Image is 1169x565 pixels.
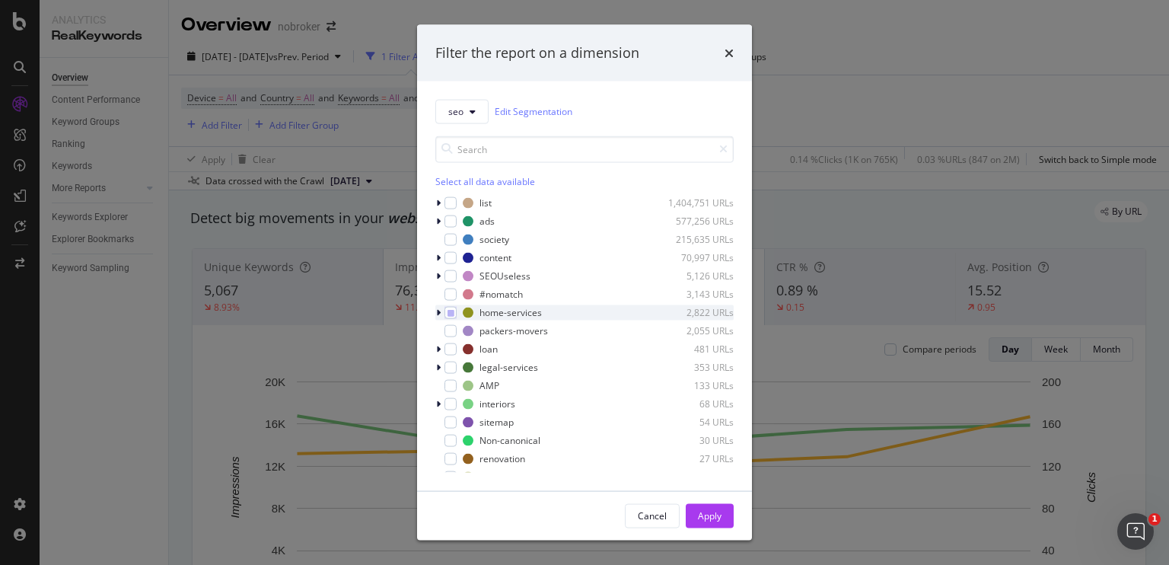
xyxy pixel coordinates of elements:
div: modal [417,25,752,541]
div: 133 URLs [659,379,734,392]
div: times [725,43,734,63]
div: 54 URLs [659,416,734,429]
button: seo [435,99,489,123]
div: 1,404,751 URLs [659,196,734,209]
div: home [479,471,504,484]
div: Filter the report on a dimension [435,43,639,63]
div: 3,143 URLs [659,288,734,301]
div: 215,635 URLs [659,233,734,246]
div: packers-movers [479,324,548,337]
div: 68 URLs [659,397,734,410]
div: #nomatch [479,288,523,301]
div: renovation [479,452,525,465]
div: loan [479,343,498,356]
span: seo [448,105,463,118]
iframe: Intercom live chat [1117,513,1154,550]
div: Cancel [638,509,667,522]
div: 70,997 URLs [659,251,734,264]
div: 27 URLs [659,452,734,465]
div: AMP [479,379,499,392]
div: 577,256 URLs [659,215,734,228]
div: 30 URLs [659,434,734,447]
div: ads [479,215,495,228]
div: society [479,233,509,246]
span: 1 [1148,513,1161,525]
button: Apply [686,503,734,528]
div: content [479,251,511,264]
div: interiors [479,397,515,410]
div: Select all data available [435,174,734,187]
div: 5,126 URLs [659,270,734,282]
a: Edit Segmentation [495,104,572,120]
div: 2,055 URLs [659,324,734,337]
div: 353 URLs [659,361,734,374]
div: legal-services [479,361,538,374]
div: 23 URLs [659,471,734,484]
div: 2,822 URLs [659,306,734,319]
input: Search [435,136,734,162]
div: home-services [479,306,542,319]
div: SEOUseless [479,270,530,282]
div: Apply [698,509,721,522]
div: 481 URLs [659,343,734,356]
div: list [479,196,492,209]
div: Non-canonical [479,434,540,447]
button: Cancel [625,503,680,528]
div: sitemap [479,416,514,429]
